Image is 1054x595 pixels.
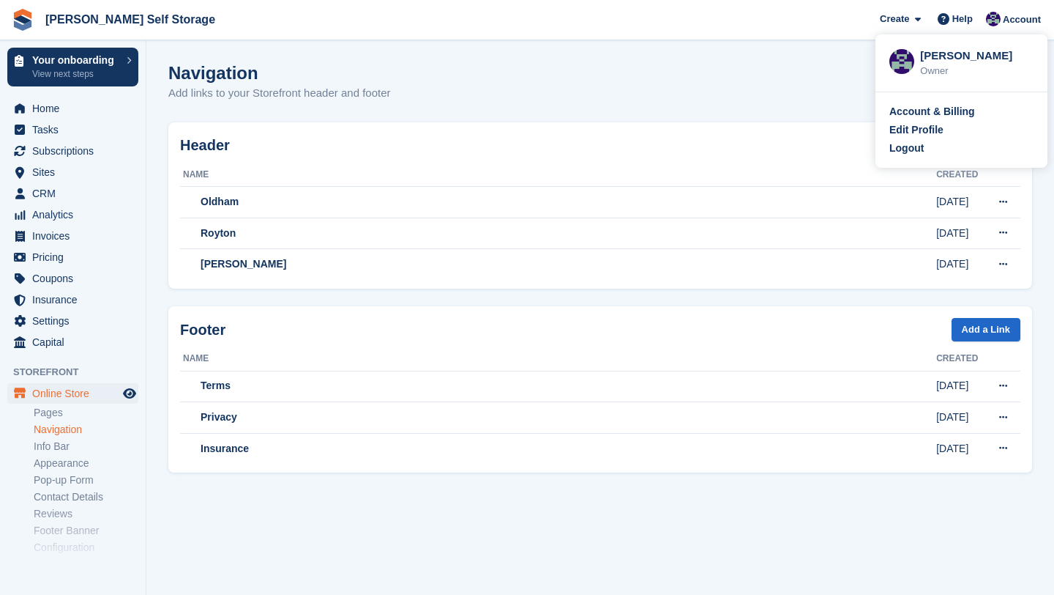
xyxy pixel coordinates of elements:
[936,249,984,280] td: [DATE]
[34,524,138,538] a: Footer Banner
[34,490,138,504] a: Contact Details
[7,98,138,119] a: menu
[32,162,120,182] span: Sites
[180,163,936,187] th: Name
[920,48,1034,61] div: [PERSON_NAME]
[13,365,146,380] span: Storefront
[180,322,225,338] strong: Footer
[34,473,138,487] a: Pop-up Form
[7,268,138,289] a: menu
[32,383,120,404] span: Online Store
[7,311,138,331] a: menu
[7,289,138,310] a: menu
[889,104,975,119] div: Account & Billing
[34,406,138,420] a: Pages
[34,457,138,470] a: Appearance
[920,64,1034,78] div: Owner
[936,347,984,371] th: Created
[986,12,1001,26] img: Matthew Jones
[936,163,984,187] th: Created
[32,55,119,65] p: Your onboarding
[7,162,138,182] a: menu
[7,247,138,267] a: menu
[183,378,936,393] div: Terms
[32,67,119,81] p: View next steps
[889,122,943,138] div: Edit Profile
[1003,12,1041,27] span: Account
[889,49,914,74] img: Matthew Jones
[34,423,138,437] a: Navigation
[7,332,138,352] a: menu
[936,187,984,218] td: [DATE]
[889,122,1034,138] a: Edit Profile
[121,385,138,402] a: Preview store
[183,256,936,272] div: [PERSON_NAME]
[7,141,138,161] a: menu
[936,433,984,464] td: [DATE]
[7,119,138,140] a: menu
[889,141,924,156] div: Logout
[34,558,138,572] a: Check-in
[183,226,936,241] div: Royton
[7,183,138,204] a: menu
[168,85,391,102] p: Add links to your Storefront header and footer
[32,141,120,161] span: Subscriptions
[183,441,936,457] div: Insurance
[936,218,984,249] td: [DATE]
[889,141,1034,156] a: Logout
[32,98,120,119] span: Home
[183,410,936,425] div: Privacy
[936,402,984,434] td: [DATE]
[32,311,120,331] span: Settings
[180,137,230,153] strong: Header
[32,289,120,310] span: Insurance
[32,268,120,289] span: Coupons
[7,204,138,225] a: menu
[32,247,120,267] span: Pricing
[7,226,138,246] a: menu
[12,9,34,31] img: stora-icon-8386f47178a22dfd0bd8f6a31ec36ba5ce8667c1dd55bd0f319d3a0aa187defe.svg
[32,226,120,246] span: Invoices
[889,104,1034,119] a: Account & Billing
[168,63,258,83] h1: Navigation
[32,119,120,140] span: Tasks
[32,204,120,225] span: Analytics
[180,347,936,371] th: Name
[32,183,120,204] span: CRM
[34,507,138,521] a: Reviews
[34,440,138,454] a: Info Bar
[34,541,138,555] a: Configuration
[7,383,138,404] a: menu
[7,48,138,86] a: Your onboarding View next steps
[183,194,936,210] div: Oldham
[880,12,909,26] span: Create
[936,371,984,402] td: [DATE]
[32,332,120,352] span: Capital
[952,318,1020,342] a: Add a Link
[952,12,973,26] span: Help
[40,7,221,32] a: [PERSON_NAME] Self Storage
